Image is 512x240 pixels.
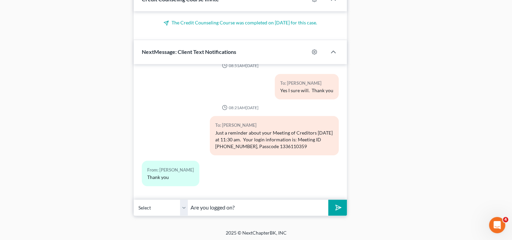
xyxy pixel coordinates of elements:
input: Say something... [188,199,328,216]
div: Just a reminder about your Meeting of Creditors [DATE] at 11:30 am. Your login information is: Me... [215,129,333,150]
span: 4 [503,217,508,222]
div: To: [PERSON_NAME] [280,79,333,87]
div: Thank you [147,174,194,181]
div: To: [PERSON_NAME] [215,121,333,129]
div: From: [PERSON_NAME] [147,166,194,174]
div: 08:51AM[DATE] [142,63,339,68]
div: 08:21AM[DATE] [142,105,339,111]
div: Yes I sure will. Thank you [280,87,333,94]
p: The Credit Counseling Course was completed on [DATE] for this case. [142,19,339,26]
span: NextMessage: Client Text Notifications [142,48,236,55]
iframe: Intercom live chat [489,217,505,233]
